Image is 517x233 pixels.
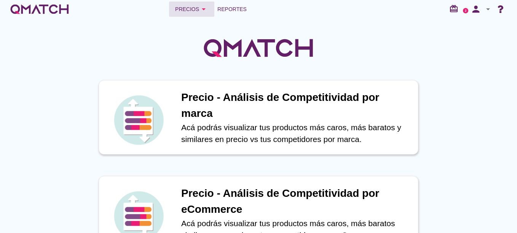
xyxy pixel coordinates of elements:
[465,9,467,12] text: 2
[468,4,483,14] i: person
[449,4,461,13] i: redeem
[175,5,208,14] div: Precios
[169,2,214,17] button: Precios
[214,2,250,17] a: Reportes
[181,89,410,121] h1: Precio - Análisis de Competitividad por marca
[88,80,429,155] a: iconPrecio - Análisis de Competitividad por marcaAcá podrás visualizar tus productos más caros, m...
[217,5,247,14] span: Reportes
[112,93,165,147] img: icon
[199,5,208,14] i: arrow_drop_down
[483,5,493,14] i: arrow_drop_down
[181,121,410,145] p: Acá podrás visualizar tus productos más caros, más baratos y similares en precio vs tus competido...
[201,29,316,67] img: QMatchLogo
[463,8,468,13] a: 2
[9,2,70,17] a: white-qmatch-logo
[181,185,410,217] h1: Precio - Análisis de Competitividad por eCommerce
